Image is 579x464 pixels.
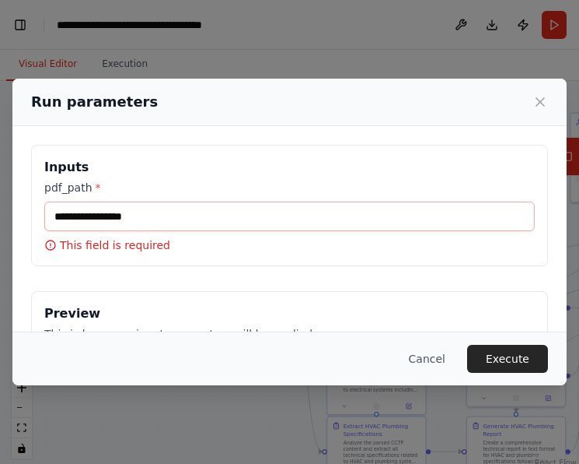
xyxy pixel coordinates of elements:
label: pdf_path [44,180,535,195]
p: This field is required [44,237,535,253]
h2: Run parameters [31,91,158,113]
button: Execute [467,345,548,373]
button: Cancel [396,345,458,373]
h3: Inputs [44,158,535,177]
h3: Preview [44,304,535,323]
p: This is how your input parameters will be applied: [44,326,535,342]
